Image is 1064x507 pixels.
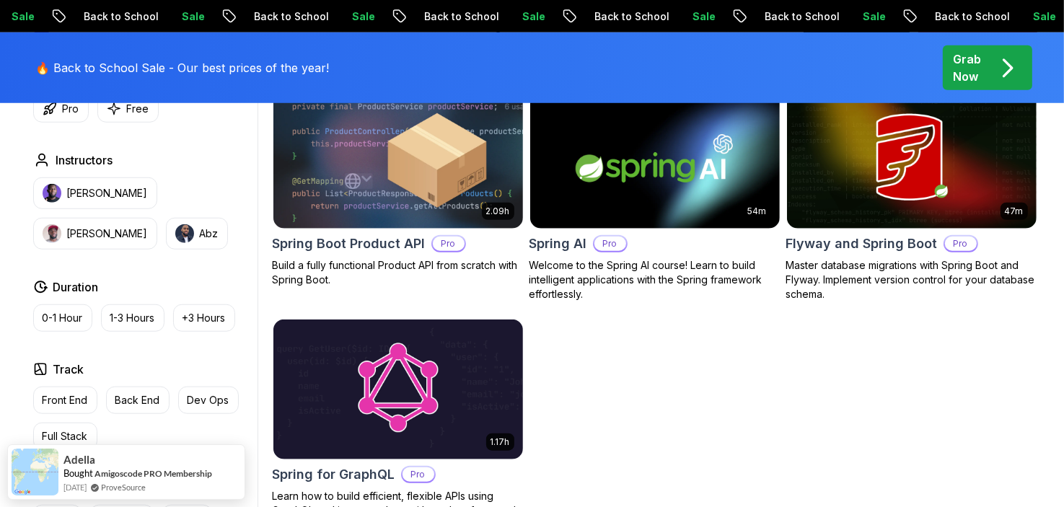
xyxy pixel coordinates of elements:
[529,258,781,301] p: Welcome to the Spring AI course! Learn to build intelligent applications with the Spring framewor...
[63,101,79,115] p: Pro
[787,89,1037,229] img: Flyway and Spring Boot card
[67,9,165,24] p: Back to School
[237,9,335,24] p: Back to School
[53,278,99,296] h2: Duration
[43,184,61,203] img: instructor img
[166,218,228,250] button: instructor imgAbz
[67,226,148,241] p: [PERSON_NAME]
[786,234,938,254] h2: Flyway and Spring Boot
[115,393,160,407] p: Back End
[273,234,426,254] h2: Spring Boot Product API
[433,237,465,251] p: Pro
[403,467,434,482] p: Pro
[101,304,164,332] button: 1-3 Hours
[53,361,84,378] h2: Track
[529,234,587,254] h2: Spring AI
[200,226,219,241] p: Abz
[188,393,229,407] p: Dev Ops
[748,9,846,24] p: Back to School
[748,206,767,217] p: 54m
[335,9,382,24] p: Sale
[529,88,781,301] a: Spring AI card54mSpring AIProWelcome to the Spring AI course! Learn to build intelligent applicat...
[43,429,88,444] p: Full Stack
[846,9,892,24] p: Sale
[1005,206,1024,217] p: 47m
[506,9,552,24] p: Sale
[676,9,722,24] p: Sale
[183,311,226,325] p: +3 Hours
[178,387,239,414] button: Dev Ops
[43,224,61,243] img: instructor img
[918,9,1016,24] p: Back to School
[165,9,211,24] p: Sale
[33,387,97,414] button: Front End
[273,319,523,459] img: Spring for GraphQL card
[173,304,235,332] button: +3 Hours
[786,88,1037,301] a: Flyway and Spring Boot card47mFlyway and Spring BootProMaster database migrations with Spring Boo...
[33,94,89,123] button: Pro
[408,9,506,24] p: Back to School
[36,59,330,76] p: 🔥 Back to School Sale - Our best prices of the year!
[127,101,149,115] p: Free
[43,393,88,407] p: Front End
[97,94,159,123] button: Free
[106,387,170,414] button: Back End
[33,177,157,209] button: instructor img[PERSON_NAME]
[486,206,510,217] p: 2.09h
[63,467,93,479] span: Bought
[945,237,977,251] p: Pro
[94,467,212,480] a: Amigoscode PRO Membership
[1016,9,1063,24] p: Sale
[491,436,510,448] p: 1.17h
[786,258,1037,301] p: Master database migrations with Spring Boot and Flyway. Implement version control for your databa...
[63,481,87,493] span: [DATE]
[12,449,58,495] img: provesource social proof notification image
[273,88,524,287] a: Spring Boot Product API card2.09hSpring Boot Product APIProBuild a fully functional Product API f...
[67,186,148,200] p: [PERSON_NAME]
[273,258,524,287] p: Build a fully functional Product API from scratch with Spring Boot.
[33,304,92,332] button: 0-1 Hour
[954,50,982,85] p: Grab Now
[175,224,194,243] img: instructor img
[530,89,780,229] img: Spring AI card
[33,423,97,450] button: Full Stack
[33,218,157,250] button: instructor img[PERSON_NAME]
[56,151,113,169] h2: Instructors
[110,311,155,325] p: 1-3 Hours
[101,481,146,493] a: ProveSource
[63,454,95,466] span: Adella
[273,89,523,229] img: Spring Boot Product API card
[594,237,626,251] p: Pro
[43,311,83,325] p: 0-1 Hour
[273,464,395,485] h2: Spring for GraphQL
[578,9,676,24] p: Back to School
